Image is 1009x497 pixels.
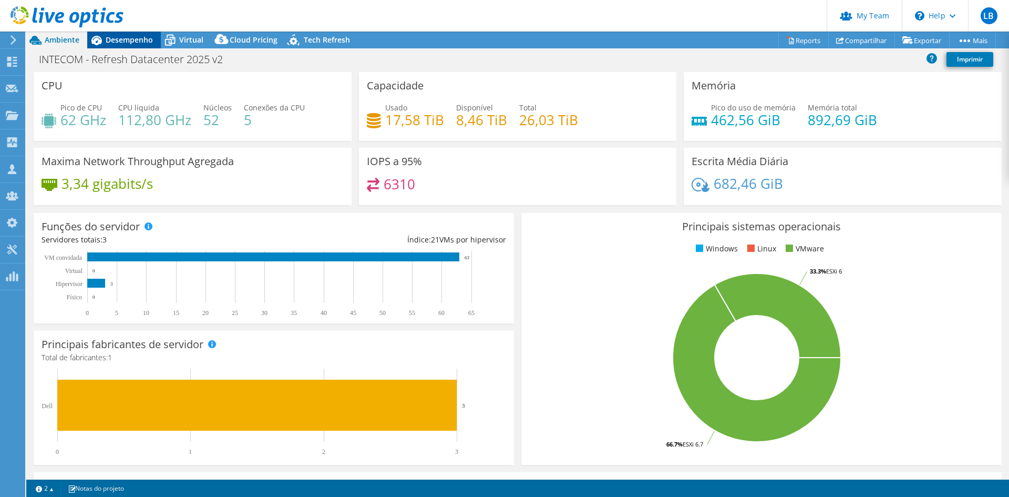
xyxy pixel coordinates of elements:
[202,309,209,317] text: 20
[60,482,131,495] a: Notas do projeto
[385,114,444,126] h4: 17,58 TiB
[67,293,82,301] tspan: Físico
[261,309,267,317] text: 30
[946,52,993,67] a: Imprimir
[367,80,424,92] h3: Capacidade
[519,114,578,126] h4: 26,03 TiB
[61,178,153,189] h4: 3,34 gigabits/s
[230,35,277,45] span: Cloud Pricing
[711,114,796,126] h4: 462,56 GiB
[110,281,113,287] text: 3
[42,156,234,167] h3: Maxima Network Throughput Agregada
[456,103,493,113] span: Disponível
[173,309,179,317] text: 15
[431,235,439,245] span: 21
[465,255,470,260] text: 63
[692,80,736,92] h3: Memória
[45,35,79,45] span: Ambiente
[118,114,191,126] h4: 112,80 GHz
[92,268,95,273] text: 0
[44,254,82,261] text: VM convidada
[778,32,829,48] a: Reports
[519,103,537,113] span: Total
[385,103,407,113] span: Usado
[60,114,106,126] h4: 62 GHz
[529,221,994,232] h3: Principais sistemas operacionais
[456,114,507,126] h4: 8,46 TiB
[244,103,305,113] span: Conexões da CPU
[244,114,305,126] h4: 5
[683,440,703,448] tspan: ESXi 6.7
[745,243,776,255] li: Linux
[711,103,796,113] span: Pico do uso de memória
[350,309,356,317] text: 45
[42,339,203,350] h3: Principais fabricantes de servidor
[379,309,386,317] text: 50
[409,309,415,317] text: 55
[808,114,877,126] h4: 892,69 GiB
[115,309,118,317] text: 5
[468,309,475,317] text: 65
[42,221,140,232] h3: Funções do servidor
[179,35,203,45] span: Virtual
[455,448,458,455] text: 3
[693,243,738,255] li: Windows
[321,309,327,317] text: 40
[42,234,274,246] div: Servidores totais:
[92,295,95,300] text: 0
[42,402,53,410] text: Dell
[810,267,826,275] tspan: 33.3%
[981,7,997,24] span: LB
[42,80,63,92] h3: CPU
[203,103,232,113] span: Núcleos
[783,243,824,255] li: VMware
[666,440,683,448] tspan: 66.7%
[462,402,465,409] text: 3
[367,156,422,167] h3: IOPS a 95%
[949,32,996,48] a: Mais
[118,103,159,113] span: CPU líquida
[86,309,89,317] text: 0
[106,35,153,45] span: Desempenho
[438,309,445,317] text: 60
[714,178,783,189] h4: 682,46 GiB
[28,482,61,495] a: 2
[304,35,350,45] span: Tech Refresh
[65,267,83,275] text: Virtual
[143,309,149,317] text: 10
[189,448,192,455] text: 1
[322,448,325,455] text: 2
[826,267,842,275] tspan: ESXi 6
[108,352,112,362] span: 1
[102,235,107,245] span: 3
[894,32,950,48] a: Exportar
[42,352,506,363] h4: Total de fabricantes:
[692,156,788,167] h3: Escrita Média Diária
[384,178,415,190] h4: 6310
[60,103,102,113] span: Pico de CPU
[274,234,506,246] div: Índice: VMs por hipervisor
[34,54,239,65] h1: INTECOM - Refresh Datacenter 2025 v2
[828,32,895,48] a: Compartilhar
[203,114,232,126] h4: 52
[232,309,238,317] text: 25
[915,11,924,21] svg: \n
[808,103,857,113] span: Memória total
[56,280,83,288] text: Hipervisor
[56,448,59,455] text: 0
[291,309,297,317] text: 35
